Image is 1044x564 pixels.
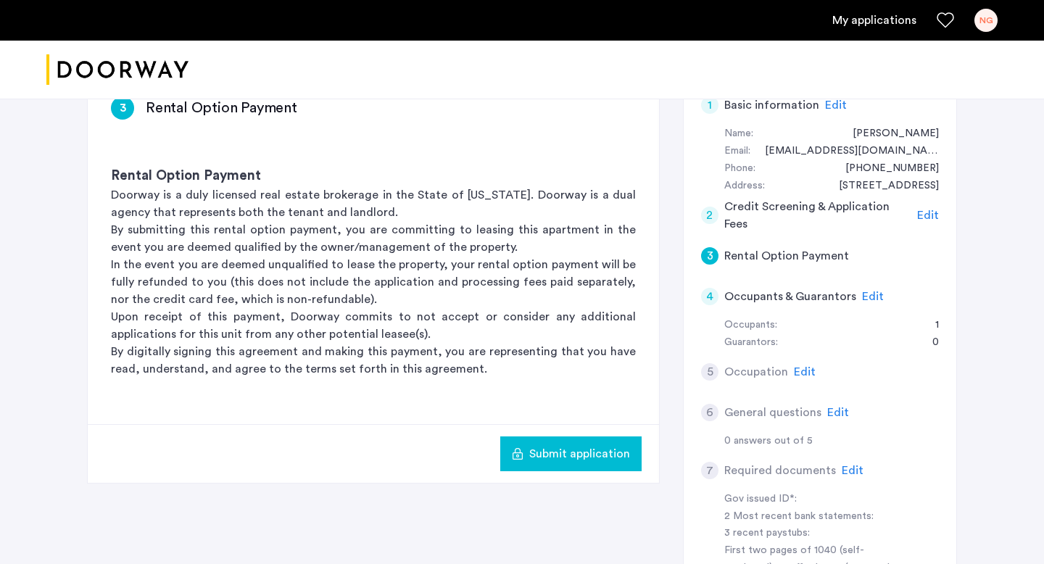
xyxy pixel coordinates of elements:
a: My application [832,12,916,29]
h5: Required documents [724,462,836,479]
h5: Credit Screening & Application Fees [724,198,912,233]
p: Doorway is a duly licensed real estate brokerage in the State of [US_STATE]. Doorway is a dual ag... [111,186,636,221]
h3: Rental Option Payment [146,98,297,118]
span: Submit application [529,445,630,463]
div: Guarantors: [724,334,778,352]
h5: Basic information [724,96,819,114]
div: 2349 Pacific Street, #3R [824,178,939,195]
div: 3 [701,247,718,265]
div: nica.g204@gmail.com [750,143,939,160]
button: button [500,436,642,471]
div: Phone: [724,160,755,178]
h5: Rental Option Payment [724,247,849,265]
p: Upon receipt of this payment, Doorway commits to not accept or consider any additional applicatio... [111,308,636,343]
span: Edit [842,465,863,476]
div: Address: [724,178,765,195]
a: Favorites [937,12,954,29]
p: In the event you are deemed unqualified to lease the property, your rental option payment will be... [111,256,636,308]
div: 7 [701,462,718,479]
div: 3 recent paystubs: [724,525,907,542]
p: By submitting this rental option payment, you are committing to leasing this apartment in the eve... [111,221,636,256]
span: Edit [794,366,816,378]
div: 2 Most recent bank statements: [724,508,907,526]
div: 1 [921,317,939,334]
h5: General questions [724,404,821,421]
div: 2 [701,207,718,224]
div: Gov issued ID*: [724,491,907,508]
a: Cazamio logo [46,43,188,97]
span: Edit [917,210,939,221]
div: Name: [724,125,753,143]
div: 0 [918,334,939,352]
span: Edit [862,291,884,302]
div: Occupants: [724,317,777,334]
div: +16462500521 [831,160,939,178]
span: Edit [827,407,849,418]
span: Edit [825,99,847,111]
img: logo [46,43,188,97]
div: NG [974,9,998,32]
h5: Occupants & Guarantors [724,288,856,305]
div: 3 [111,96,134,120]
div: 5 [701,363,718,381]
div: 0 answers out of 5 [724,433,939,450]
div: 1 [701,96,718,114]
h5: Occupation [724,363,788,381]
p: By digitally signing this agreement and making this payment, you are representing that you have r... [111,343,636,378]
h3: Rental Option Payment [111,166,636,186]
div: Email: [724,143,750,160]
div: Nica Garanaa [838,125,939,143]
div: 4 [701,288,718,305]
div: 6 [701,404,718,421]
